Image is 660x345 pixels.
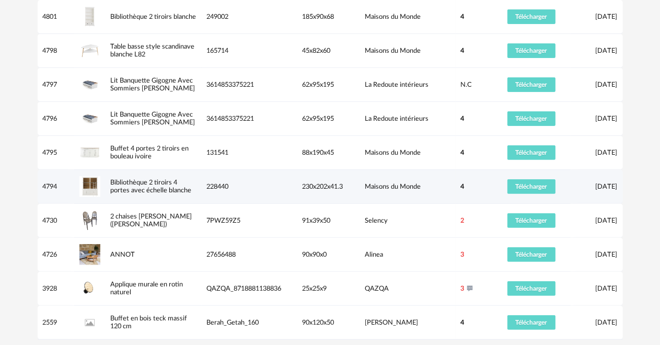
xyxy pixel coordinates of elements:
div: 45x82x60 [297,47,360,55]
div: 4796 [38,115,74,123]
img: Buffet 4 portes 2 tiroirs en bouleau ivoire [79,142,100,163]
div: 62x95x195 [297,115,360,123]
img: Bibliothèque 2 tiroirs 4 portes avec échelle blanche [79,176,100,197]
span: Télécharger [516,116,547,122]
button: Télécharger [507,111,555,126]
div: 2559 [38,319,74,327]
span: 228440 [207,183,229,190]
span: 4 [461,13,465,21]
img: Applique murale en rotin naturel [79,278,100,299]
div: [DATE] [571,285,623,293]
span: Télécharger [516,251,547,258]
span: 3614853375221 [207,116,254,122]
div: [DATE] [571,81,623,89]
div: 230x202x41.3 [297,183,360,191]
div: Maisons du Monde [360,47,456,55]
span: 3 [461,251,465,259]
span: 4 [461,47,465,55]
a: Lit Banquette Gigogne Avec Sommiers [PERSON_NAME] [111,77,195,91]
a: Table basse style scandinave blanche L82 [111,43,195,57]
button: Télécharger [507,9,555,24]
span: 4 [461,149,465,157]
a: Buffet 4 portes 2 tiroirs en bouleau ivoire [111,145,189,159]
span: 249002 [207,14,229,20]
span: Télécharger [516,217,547,224]
img: 2 chaises Victoria Ghost (Philippe Starck) [79,210,100,231]
div: Maisons du Monde [360,183,456,191]
div: Alinea [360,251,456,259]
div: 4795 [38,149,74,157]
div: [DATE] [571,115,623,123]
div: 90x120x50 [297,319,360,327]
img: Lit Banquette Gigogne Avec Sommiers Arturo [79,74,100,95]
a: Applique murale en rotin naturel [111,281,183,295]
span: 4 [461,115,465,123]
div: [DATE] [571,217,623,225]
button: Télécharger [507,315,555,330]
span: 3614853375221 [207,82,254,88]
img: ANNOT [79,244,100,265]
span: 7PWZ59Z5 [207,217,241,224]
button: Télécharger [507,247,555,262]
span: N.C [461,82,472,88]
button: Télécharger [507,77,555,92]
img: Buffet en bois teck massif 120 cm [79,312,100,333]
div: Maisons du Monde [360,13,456,21]
span: Télécharger [516,285,547,292]
span: 131541 [207,149,229,156]
img: Lit Banquette Gigogne Avec Sommiers Arturo [79,108,100,129]
div: [DATE] [571,251,623,259]
button: Télécharger [507,145,555,160]
div: 4798 [38,47,74,55]
button: Télécharger [507,281,555,296]
div: 4726 [38,251,74,259]
div: 25x25x9 [297,285,360,293]
div: 4794 [38,183,74,191]
div: [DATE] [571,319,623,327]
div: Selency [360,217,456,225]
div: 4801 [38,13,74,21]
span: Télécharger [516,149,547,156]
span: 4 [461,183,465,191]
span: Télécharger [516,183,547,190]
div: 3928 [38,285,74,293]
span: 4 [461,319,465,327]
span: Télécharger [516,82,547,88]
div: La Redoute intérieurs [360,115,456,123]
a: Buffet en bois teck massif 120 cm [111,315,187,329]
img: Table basse style scandinave blanche L82 [79,40,100,61]
div: 62x95x195 [297,81,360,89]
div: QAZQA [360,285,456,293]
div: 91x39x50 [297,217,360,225]
a: Bibliothèque 2 tiroirs 4 portes avec échelle blanche [111,179,192,193]
span: 3 [461,285,465,293]
span: 2 [461,217,465,225]
div: Maisons du Monde [360,149,456,157]
img: Bibliothèque 2 tiroirs blanche [79,6,100,27]
span: 27656488 [207,251,236,258]
div: [DATE] [571,183,623,191]
div: La Redoute intérieurs [360,81,456,89]
span: Télécharger [516,48,547,54]
span: Télécharger [516,14,547,20]
div: 185x90x68 [297,13,360,21]
a: Bibliothèque 2 tiroirs blanche [111,14,196,20]
div: [DATE] [571,47,623,55]
span: Télécharger [516,319,547,326]
button: Télécharger [507,43,555,58]
div: 90x90x0 [297,251,360,259]
div: [DATE] [571,149,623,157]
div: 4797 [38,81,74,89]
div: [PERSON_NAME] [360,319,456,327]
div: [DATE] [571,13,623,21]
button: Télécharger [507,213,555,228]
button: Télécharger [507,179,555,194]
span: QAZQA_8718881138836 [207,285,282,292]
a: 2 chaises [PERSON_NAME] ([PERSON_NAME]) [111,213,192,227]
span: 165714 [207,48,229,54]
a: Lit Banquette Gigogne Avec Sommiers [PERSON_NAME] [111,111,195,125]
div: 4730 [38,217,74,225]
span: Berah_Getah_160 [207,319,259,326]
div: 88x190x45 [297,149,360,157]
a: ANNOT [111,251,135,258]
